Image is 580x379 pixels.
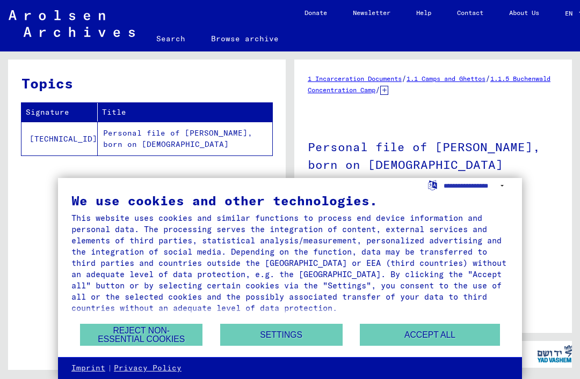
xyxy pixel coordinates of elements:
[565,10,577,17] span: EN
[485,73,490,83] span: /
[9,10,135,37] img: Arolsen_neg.svg
[80,324,202,346] button: Reject non-essential cookies
[375,85,380,94] span: /
[21,73,272,94] h3: Topics
[98,122,272,155] td: Personal file of [PERSON_NAME], born on [DEMOGRAPHIC_DATA]
[71,194,509,207] div: We use cookies and other technologies.
[98,103,272,122] th: Title
[220,324,343,346] button: Settings
[21,122,98,155] td: [TECHNICAL_ID]
[308,75,402,83] a: 1 Incarceration Documents
[360,324,499,346] button: Accept all
[535,340,575,367] img: yv_logo.png
[402,73,407,83] span: /
[71,212,509,314] div: This website uses cookies and similar functions to process end device information and personal da...
[71,363,105,374] a: Imprint
[308,122,559,187] h1: Personal file of [PERSON_NAME], born on [DEMOGRAPHIC_DATA]
[198,26,292,51] a: Browse archive
[143,26,198,51] a: Search
[407,75,485,83] a: 1.1 Camps and Ghettos
[114,363,182,374] a: Privacy Policy
[21,103,98,122] th: Signature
